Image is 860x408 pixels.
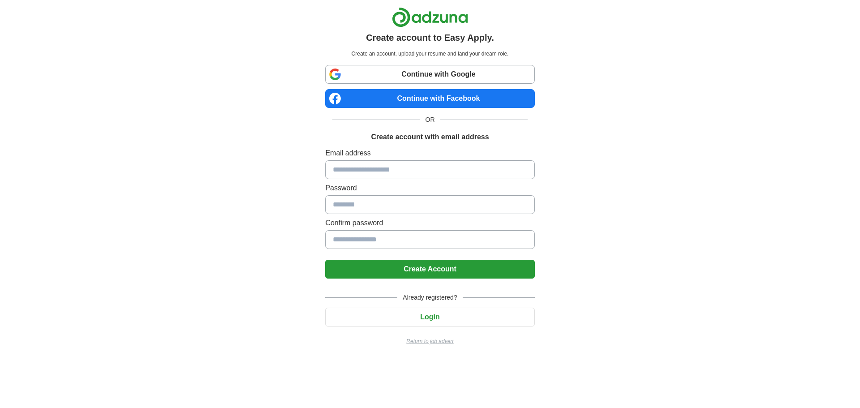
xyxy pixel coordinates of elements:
a: Continue with Google [325,65,534,84]
a: Login [325,313,534,321]
span: Already registered? [397,293,462,302]
h1: Create account with email address [371,132,489,142]
label: Confirm password [325,218,534,228]
label: Email address [325,148,534,159]
a: Return to job advert [325,337,534,345]
button: Create Account [325,260,534,279]
label: Password [325,183,534,193]
button: Login [325,308,534,326]
img: Adzuna logo [392,7,468,27]
span: OR [420,115,440,125]
h1: Create account to Easy Apply. [366,31,494,44]
a: Continue with Facebook [325,89,534,108]
p: Create an account, upload your resume and land your dream role. [327,50,533,58]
